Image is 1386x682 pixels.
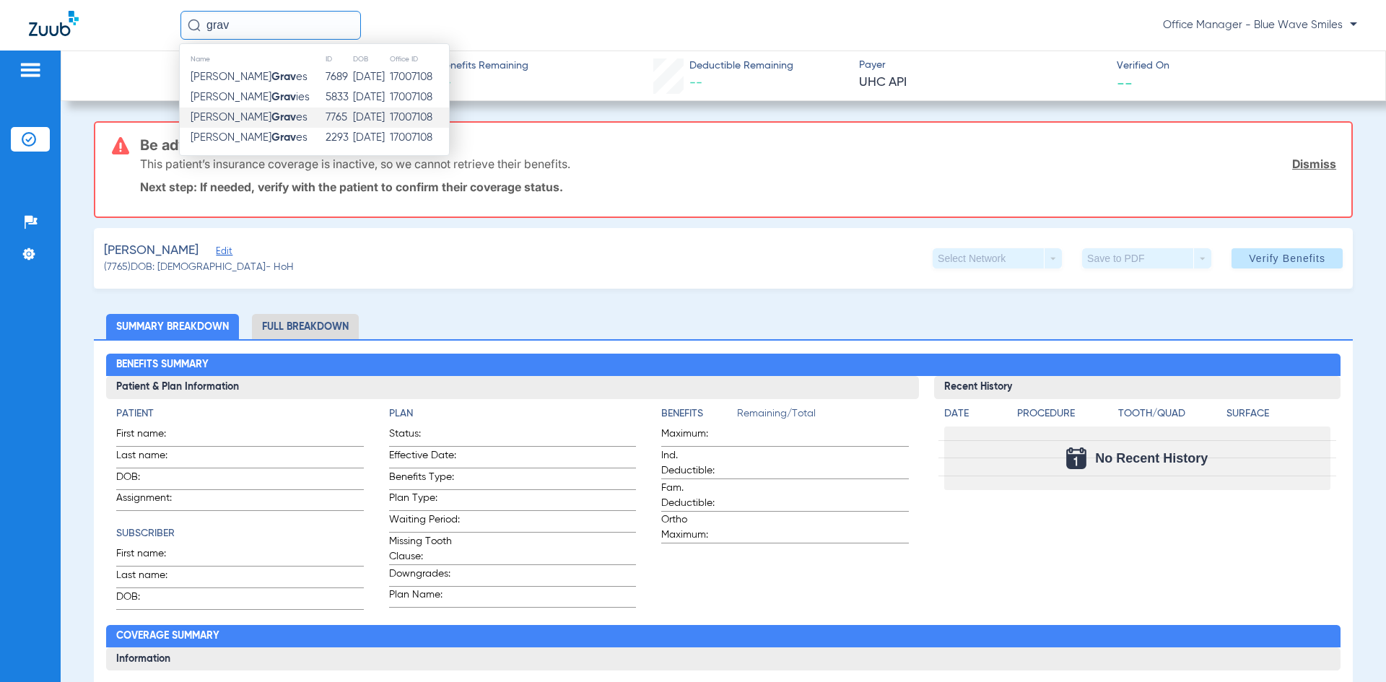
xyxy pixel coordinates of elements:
th: ID [325,51,352,67]
td: [DATE] [352,87,389,108]
span: (7765) DOB: [DEMOGRAPHIC_DATA] - HoH [104,260,294,275]
span: Benefits Remaining [438,58,528,74]
span: Ortho Maximum: [661,512,732,543]
h3: Be advised, Patient Coverage Inactive [140,138,1336,152]
td: 17007108 [389,108,449,128]
span: Plan Type: [389,491,460,510]
span: Benefits Type: [389,470,460,489]
app-breakdown-title: Procedure [1017,406,1113,427]
span: Missing Tooth Clause: [389,534,460,564]
span: Downgrades: [389,567,460,586]
h2: Coverage Summary [106,625,1340,648]
td: [DATE] [352,108,389,128]
h4: Patient [116,406,363,421]
input: Search for patients [180,11,361,40]
span: Waiting Period: [389,512,460,532]
app-breakdown-title: Surface [1226,406,1330,427]
app-breakdown-title: Benefits [661,406,737,427]
img: Calendar [1066,447,1086,469]
h3: Patient & Plan Information [106,376,918,399]
span: Deductible Remaining [689,58,793,74]
span: [PERSON_NAME] ies [191,92,310,102]
li: Summary Breakdown [106,314,239,339]
img: hamburger-icon [19,61,42,79]
td: 7689 [325,67,352,87]
td: 5833 [325,87,352,108]
span: Fam. Deductible: [661,481,732,511]
span: First name: [116,427,187,446]
h4: Benefits [661,406,737,421]
span: Verified On [1117,58,1362,74]
td: 17007108 [389,87,449,108]
span: DOB: [116,590,187,609]
p: This patient’s insurance coverage is inactive, so we cannot retrieve their benefits. [140,157,570,171]
img: Search Icon [188,19,201,32]
h4: Plan [389,406,636,421]
span: Payer [859,58,1104,73]
app-breakdown-title: Date [944,406,1005,427]
th: Name [180,51,325,67]
h4: Tooth/Quad [1118,406,1221,421]
span: [PERSON_NAME] es [191,112,308,123]
span: Plan Name: [389,587,460,607]
strong: Grav [271,132,296,143]
span: Assignment: [116,491,187,510]
span: [PERSON_NAME] [104,242,199,260]
span: -- [1117,75,1133,90]
span: UHC API [859,74,1104,92]
app-breakdown-title: Tooth/Quad [1118,406,1221,427]
span: DOB: [116,470,187,489]
span: No Recent History [1095,451,1208,465]
span: [PERSON_NAME] es [191,132,308,143]
span: Effective Date: [389,448,460,468]
img: Zuub Logo [29,11,79,36]
h3: Information [106,647,1340,670]
span: Last name: [116,568,187,587]
th: Office ID [389,51,449,67]
strong: Grav [271,112,296,123]
td: 17007108 [389,128,449,148]
span: Maximum: [661,427,732,446]
h3: Recent History [934,376,1341,399]
a: Dismiss [1292,157,1336,171]
td: [DATE] [352,67,389,87]
span: Edit [216,246,229,260]
h4: Date [944,406,1005,421]
button: Verify Benefits [1232,248,1343,268]
td: 2293 [325,128,352,148]
span: Ind. Deductible: [661,448,732,478]
span: [PERSON_NAME] es [191,71,308,82]
img: error-icon [112,137,129,154]
p: Next step: If needed, verify with the patient to confirm their coverage status. [140,180,1336,194]
span: Verify Benefits [1249,253,1325,264]
span: Remaining/Total [737,406,908,427]
span: -- [689,76,702,89]
span: Office Manager - Blue Wave Smiles [1163,18,1357,32]
li: Full Breakdown [252,314,359,339]
th: DOB [352,51,389,67]
h4: Surface [1226,406,1330,421]
span: Status: [389,427,460,446]
strong: Grav [271,92,296,102]
h2: Benefits Summary [106,354,1340,377]
td: [DATE] [352,128,389,148]
iframe: Chat Widget [1314,613,1386,682]
h4: Procedure [1017,406,1113,421]
strong: Grav [271,71,296,82]
span: Last name: [116,448,187,468]
h4: Subscriber [116,526,363,541]
td: 7765 [325,108,352,128]
span: First name: [116,546,187,566]
td: 17007108 [389,67,449,87]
